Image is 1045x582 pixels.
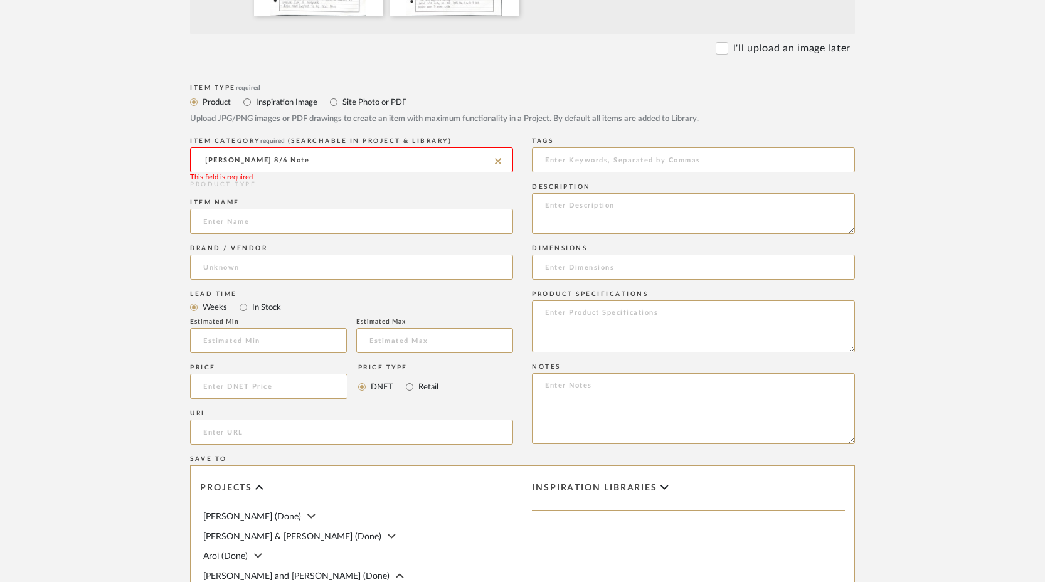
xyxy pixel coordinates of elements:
label: Inspiration Image [255,95,317,109]
div: Description [532,183,855,191]
div: Price Type [358,364,438,371]
mat-radio-group: Select item type [190,94,855,110]
div: Upload JPG/PNG images or PDF drawings to create an item with maximum functionality in a Project. ... [190,113,855,125]
div: Notes [532,363,855,371]
div: Save To [190,455,855,463]
span: required [236,85,260,91]
label: DNET [369,380,393,394]
input: Enter Name [190,209,513,234]
input: Type a category to search and select [190,147,513,172]
input: Enter Keywords, Separated by Commas [532,147,855,172]
label: Weeks [201,300,227,314]
div: URL [190,410,513,417]
span: required [260,138,285,144]
div: ITEM CATEGORY [190,137,513,145]
div: Product Specifications [532,290,855,298]
span: Projects [200,483,252,494]
label: Site Photo or PDF [341,95,406,109]
div: Tags [532,137,855,145]
span: (Searchable in Project & Library) [288,138,452,144]
span: [PERSON_NAME] and [PERSON_NAME] (Done) [203,572,390,581]
label: In Stock [251,300,281,314]
span: [PERSON_NAME] & [PERSON_NAME] (Done) [203,532,381,541]
input: Enter DNET Price [190,374,347,399]
label: I'll upload an image later [733,41,851,56]
input: Estimated Max [356,328,513,353]
div: PRODUCT TYPE [190,180,513,189]
div: Estimated Min [190,318,347,325]
mat-radio-group: Select item type [190,299,513,315]
div: Dimensions [532,245,855,252]
div: Item Type [190,84,855,92]
div: Item name [190,199,513,206]
label: Retail [417,380,438,394]
input: Enter Dimensions [532,255,855,280]
span: [PERSON_NAME] (Done) [203,512,301,521]
div: This field is required [190,172,253,183]
label: Product [201,95,231,109]
input: Estimated Min [190,328,347,353]
input: Enter URL [190,420,513,445]
div: Brand / Vendor [190,245,513,252]
mat-radio-group: Select price type [358,374,438,399]
input: Unknown [190,255,513,280]
div: Price [190,364,347,371]
div: Estimated Max [356,318,513,325]
span: Inspiration libraries [532,483,657,494]
span: Aroi (Done) [203,552,248,561]
div: Lead Time [190,290,513,298]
